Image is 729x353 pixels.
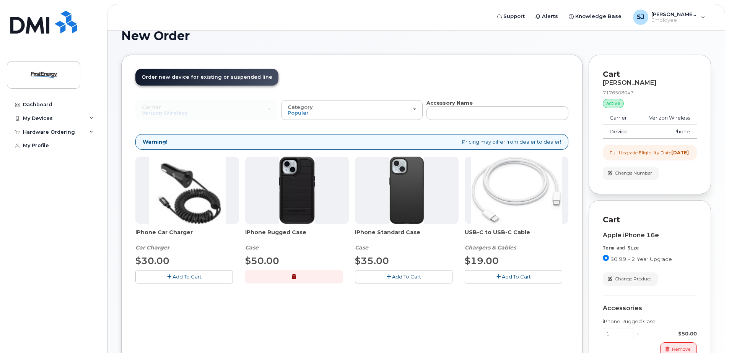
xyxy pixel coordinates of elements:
iframe: Messenger Launcher [696,320,723,347]
div: Apple iPhone 16e [603,232,697,239]
button: Change Product [603,272,658,286]
img: Symmetry.jpg [389,157,424,224]
span: Support [503,13,525,20]
strong: [DATE] [671,150,689,155]
span: Remove [672,346,690,353]
strong: Accessory Name [426,100,473,106]
strong: Warning! [143,138,168,146]
div: iPhone Rugged Case [245,228,349,251]
div: iPhone Standard Case [355,228,459,251]
div: iPhone Rugged Case [603,318,697,325]
span: Popular [288,110,309,116]
img: Defender.jpg [279,157,315,224]
td: Carrier [603,111,637,125]
span: $19.00 [465,255,499,266]
span: iPhone Standard Case [355,228,459,244]
span: Add To Cart [172,274,202,280]
span: $35.00 [355,255,389,266]
span: $0.99 - 2 Year Upgrade [610,256,672,262]
div: [PERSON_NAME] [603,79,697,86]
em: Case [355,244,368,251]
span: USB-C to USB-C Cable [465,228,568,244]
span: Order new device for existing or suspended line [142,74,272,80]
div: active [603,99,624,108]
img: USB-C.jpg [471,157,562,224]
em: Car Charger [135,244,169,251]
h1: New Order [121,29,711,42]
span: Employee [651,17,697,23]
a: Alerts [530,9,563,24]
td: iPhone [637,125,697,139]
button: Add To Cart [465,270,562,283]
td: Device [603,125,637,139]
div: iPhone Car Charger [135,228,239,251]
div: Pricing may differ from dealer to dealer! [135,134,568,150]
span: Knowledge Base [575,13,622,20]
div: x [633,330,642,337]
span: SJ [637,13,644,22]
span: $30.00 [135,255,169,266]
a: Knowledge Base [563,9,627,24]
img: iphonesecg.jpg [149,157,226,224]
span: Alerts [542,13,558,20]
div: Term and Size [603,245,697,251]
button: Add To Cart [135,270,233,283]
em: Chargers & Cables [465,244,516,251]
span: iPhone Car Charger [135,228,239,244]
td: Verizon Wireless [637,111,697,125]
span: Add To Cart [502,274,531,280]
span: Change Product [615,275,651,282]
span: Change Number [615,170,652,176]
span: [PERSON_NAME] Jr., [PERSON_NAME] E [651,11,697,17]
span: iPhone Rugged Case [245,228,349,244]
div: $50.00 [642,330,697,337]
span: Category [288,104,313,110]
button: Add To Cart [355,270,452,283]
button: Change Number [603,167,659,180]
div: 7176508047 [603,89,697,96]
p: Cart [603,214,697,225]
span: Add To Cart [392,274,421,280]
input: $0.99 - 2 Year Upgrade [603,255,609,261]
div: USB-C to USB-C Cable [465,228,568,251]
span: $50.00 [245,255,279,266]
button: Category Popular [281,100,423,120]
div: Smith Jr., Donald E [628,10,711,25]
p: Cart [603,69,697,80]
em: Case [245,244,259,251]
div: Full Upgrade Eligibility Date [610,149,689,156]
div: Accessories [603,305,697,312]
a: Support [491,9,530,24]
